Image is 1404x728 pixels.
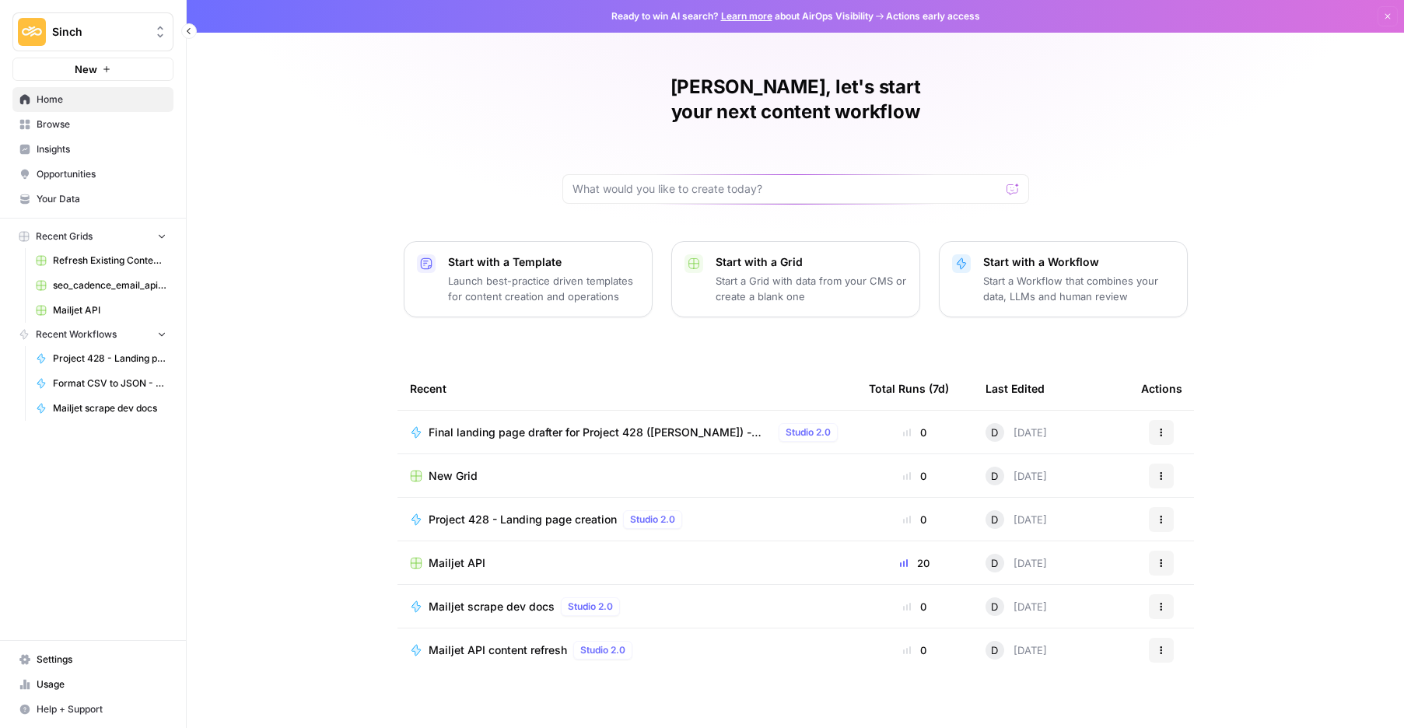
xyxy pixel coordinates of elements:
span: New [75,61,97,77]
button: Start with a WorkflowStart a Workflow that combines your data, LLMs and human review [939,241,1188,317]
p: Start with a Grid [716,254,907,270]
div: [DATE] [986,510,1047,529]
button: Recent Workflows [12,323,173,346]
span: Settings [37,653,166,667]
div: 0 [869,468,961,484]
span: D [991,642,998,658]
div: [DATE] [986,597,1047,616]
span: Studio 2.0 [580,643,625,657]
span: Actions early access [886,9,980,23]
span: Project 428 - Landing page creation [429,512,617,527]
span: Insights [37,142,166,156]
button: Workspace: Sinch [12,12,173,51]
span: seo_cadence_email_api(Persona & Audience).csv [53,278,166,292]
a: New Grid [410,468,844,484]
button: Recent Grids [12,225,173,248]
button: Start with a GridStart a Grid with data from your CMS or create a blank one [671,241,920,317]
span: Studio 2.0 [630,513,675,527]
span: Mailjet API content refresh [429,642,567,658]
span: Mailjet scrape dev docs [53,401,166,415]
span: Home [37,93,166,107]
img: Sinch Logo [18,18,46,46]
div: 20 [869,555,961,571]
span: Refresh Existing Content (1) [53,254,166,268]
span: Studio 2.0 [786,425,831,439]
span: Usage [37,677,166,691]
span: D [991,555,998,571]
div: Total Runs (7d) [869,367,949,410]
span: Final landing page drafter for Project 428 ([PERSON_NAME]) - Airops [429,425,772,440]
a: Settings [12,647,173,672]
a: Mailjet scrape dev docsStudio 2.0 [410,597,844,616]
span: Studio 2.0 [568,600,613,614]
span: Mailjet API [429,555,485,571]
div: [DATE] [986,467,1047,485]
p: Start with a Workflow [983,254,1175,270]
span: Recent Grids [36,229,93,243]
button: Start with a TemplateLaunch best-practice driven templates for content creation and operations [404,241,653,317]
h1: [PERSON_NAME], let's start your next content workflow [562,75,1029,124]
span: D [991,468,998,484]
span: Browse [37,117,166,131]
a: Project 428 - Landing page creationStudio 2.0 [410,510,844,529]
a: Mailjet scrape dev docs [29,396,173,421]
div: [DATE] [986,423,1047,442]
button: Help + Support [12,697,173,722]
span: D [991,512,998,527]
a: seo_cadence_email_api(Persona & Audience).csv [29,273,173,298]
button: New [12,58,173,81]
p: Start with a Template [448,254,639,270]
a: Your Data [12,187,173,212]
a: Learn more [721,10,772,22]
a: Opportunities [12,162,173,187]
div: [DATE] [986,641,1047,660]
a: Mailjet API content refreshStudio 2.0 [410,641,844,660]
span: Ready to win AI search? about AirOps Visibility [611,9,874,23]
a: Project 428 - Landing page creation [29,346,173,371]
span: D [991,599,998,614]
span: New Grid [429,468,478,484]
div: Recent [410,367,844,410]
div: Actions [1141,367,1182,410]
span: Opportunities [37,167,166,181]
a: Usage [12,672,173,697]
span: Mailjet API [53,303,166,317]
span: D [991,425,998,440]
a: Home [12,87,173,112]
a: Refresh Existing Content (1) [29,248,173,273]
span: Sinch [52,24,146,40]
span: Mailjet scrape dev docs [429,599,555,614]
span: Format CSV to JSON - Mailjet [53,376,166,390]
a: Insights [12,137,173,162]
a: Mailjet API [410,555,844,571]
div: 0 [869,599,961,614]
a: Format CSV to JSON - Mailjet [29,371,173,396]
a: Mailjet API [29,298,173,323]
a: Final landing page drafter for Project 428 ([PERSON_NAME]) - AiropsStudio 2.0 [410,423,844,442]
div: 0 [869,512,961,527]
div: [DATE] [986,554,1047,572]
a: Browse [12,112,173,137]
div: 0 [869,642,961,658]
span: Recent Workflows [36,327,117,341]
div: 0 [869,425,961,440]
span: Project 428 - Landing page creation [53,352,166,366]
p: Launch best-practice driven templates for content creation and operations [448,273,639,304]
p: Start a Workflow that combines your data, LLMs and human review [983,273,1175,304]
input: What would you like to create today? [572,181,1000,197]
div: Last Edited [986,367,1045,410]
span: Help + Support [37,702,166,716]
span: Your Data [37,192,166,206]
p: Start a Grid with data from your CMS or create a blank one [716,273,907,304]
